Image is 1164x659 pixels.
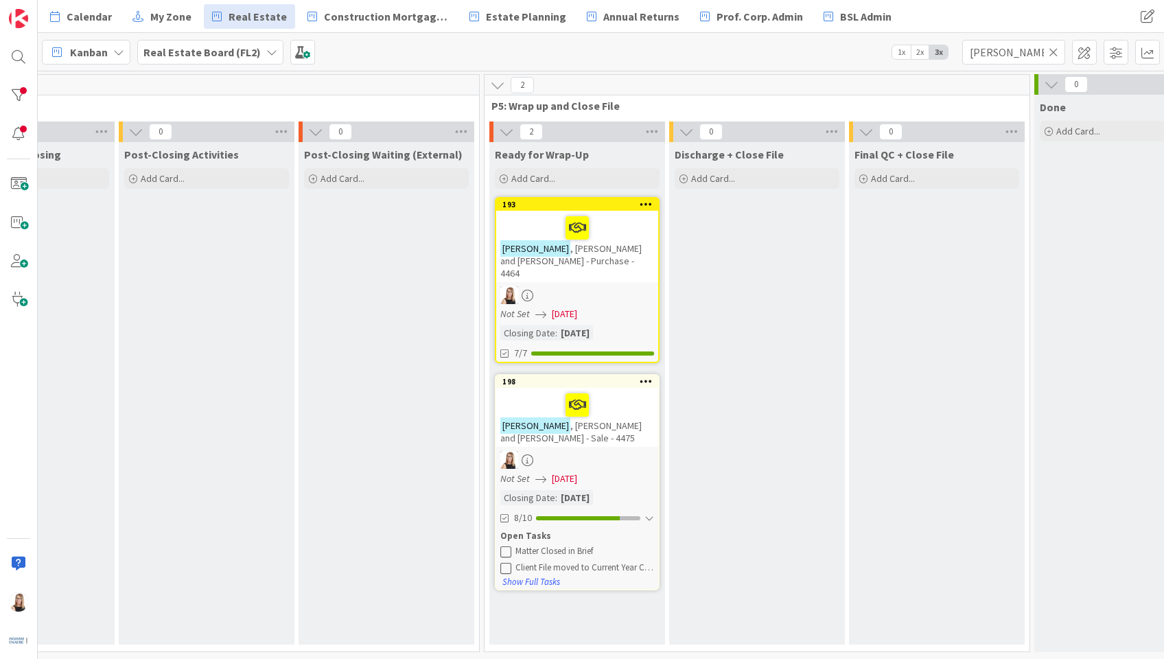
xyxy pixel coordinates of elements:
[500,419,642,444] span: , [PERSON_NAME] and [PERSON_NAME] - Sale - 4475
[557,490,593,505] div: [DATE]
[500,240,570,256] mark: [PERSON_NAME]
[555,325,557,340] span: :
[579,4,688,29] a: Annual Returns
[500,417,570,433] mark: [PERSON_NAME]
[1040,100,1066,114] span: Done
[495,197,660,363] a: 193[PERSON_NAME], [PERSON_NAME] and [PERSON_NAME] - Purchase - 4464DBNot Set[DATE]Closing Date:[D...
[143,45,261,59] b: Real Estate Board (FL2)
[500,325,555,340] div: Closing Date
[150,8,191,25] span: My Zone
[324,8,449,25] span: Construction Mortgages - Draws
[552,472,577,486] span: [DATE]
[70,44,108,60] span: Kanban
[840,8,892,25] span: BSL Admin
[67,8,112,25] span: Calendar
[461,4,574,29] a: Estate Planning
[496,375,658,447] div: 198[PERSON_NAME], [PERSON_NAME] and [PERSON_NAME] - Sale - 4475
[502,575,561,590] button: Show Full Tasks
[149,124,172,140] span: 0
[1064,76,1088,93] span: 0
[871,172,915,185] span: Add Card...
[491,99,1012,113] span: P5: Wrap up and Close File
[9,631,28,650] img: avatar
[879,124,903,140] span: 0
[9,9,28,28] img: Visit kanbanzone.com
[514,511,532,525] span: 8/10
[42,4,120,29] a: Calendar
[500,490,555,505] div: Closing Date
[691,172,735,185] span: Add Card...
[1056,125,1100,137] span: Add Card...
[500,472,530,485] i: Not Set
[929,45,948,59] span: 3x
[124,148,239,161] span: Post-Closing Activities
[329,124,352,140] span: 0
[299,4,457,29] a: Construction Mortgages - Draws
[496,375,658,388] div: 198
[204,4,295,29] a: Real Estate
[502,377,658,386] div: 198
[500,451,518,469] img: DB
[486,8,566,25] span: Estate Planning
[555,490,557,505] span: :
[692,4,811,29] a: Prof. Corp. Admin
[675,148,784,161] span: Discharge + Close File
[321,172,364,185] span: Add Card...
[124,4,200,29] a: My Zone
[717,8,803,25] span: Prof. Corp. Admin
[520,124,543,140] span: 2
[496,286,658,304] div: DB
[514,346,527,360] span: 7/7
[141,172,185,185] span: Add Card...
[911,45,929,59] span: 2x
[515,546,654,557] div: Matter Closed in Brief
[892,45,911,59] span: 1x
[854,148,954,161] span: Final QC + Close File
[495,374,660,590] a: 198[PERSON_NAME], [PERSON_NAME] and [PERSON_NAME] - Sale - 4475DBNot Set[DATE]Closing Date:[DATE]...
[500,529,654,543] div: Open Tasks
[962,40,1065,65] input: Quick Filter...
[500,242,642,279] span: , [PERSON_NAME] and [PERSON_NAME] - Purchase - 4464
[603,8,679,25] span: Annual Returns
[502,200,658,209] div: 193
[229,8,287,25] span: Real Estate
[500,286,518,304] img: DB
[304,148,463,161] span: Post-Closing Waiting (External)
[699,124,723,140] span: 0
[815,4,900,29] a: BSL Admin
[496,198,658,282] div: 193[PERSON_NAME], [PERSON_NAME] and [PERSON_NAME] - Purchase - 4464
[557,325,593,340] div: [DATE]
[495,148,589,161] span: Ready for Wrap-Up
[9,592,28,612] img: DB
[511,172,555,185] span: Add Card...
[552,307,577,321] span: [DATE]
[511,77,534,93] span: 2
[500,308,530,320] i: Not Set
[496,198,658,211] div: 193
[496,451,658,469] div: DB
[515,562,654,573] div: Client File moved to Current Year Closed Files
